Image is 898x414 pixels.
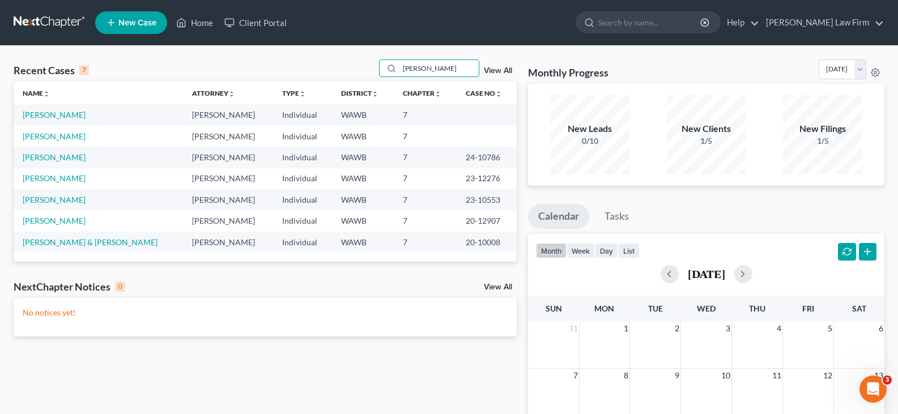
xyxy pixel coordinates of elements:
[115,281,125,292] div: 0
[23,110,86,119] a: [PERSON_NAME]
[23,237,158,247] a: [PERSON_NAME] & [PERSON_NAME]
[183,147,273,168] td: [PERSON_NAME]
[183,168,273,189] td: [PERSON_NAME]
[776,322,782,335] span: 4
[394,210,457,231] td: 7
[273,104,332,125] td: Individual
[484,67,512,75] a: View All
[183,104,273,125] td: [PERSON_NAME]
[550,122,629,135] div: New Leads
[827,322,833,335] span: 5
[457,168,517,189] td: 23-12276
[394,104,457,125] td: 7
[550,135,629,147] div: 0/10
[23,152,86,162] a: [PERSON_NAME]
[273,210,332,231] td: Individual
[23,89,50,97] a: Nameunfold_more
[341,89,378,97] a: Districtunfold_more
[23,307,508,318] p: No notices yet!
[859,375,887,403] iframe: Intercom live chat
[23,131,86,141] a: [PERSON_NAME]
[372,91,378,97] i: unfold_more
[598,12,702,33] input: Search by name...
[435,91,441,97] i: unfold_more
[725,322,731,335] span: 3
[394,232,457,253] td: 7
[667,122,746,135] div: New Clients
[623,369,629,382] span: 8
[23,216,86,225] a: [PERSON_NAME]
[572,369,579,382] span: 7
[618,243,640,258] button: list
[192,89,235,97] a: Attorneyunfold_more
[568,322,579,335] span: 31
[873,369,884,382] span: 13
[720,369,731,382] span: 10
[594,204,639,229] a: Tasks
[466,89,502,97] a: Case Nounfold_more
[822,369,833,382] span: 12
[273,189,332,210] td: Individual
[688,268,725,280] h2: [DATE]
[299,91,306,97] i: unfold_more
[721,12,759,33] a: Help
[282,89,306,97] a: Typeunfold_more
[219,12,292,33] a: Client Portal
[273,126,332,147] td: Individual
[394,189,457,210] td: 7
[332,168,394,189] td: WAWB
[567,243,595,258] button: week
[674,369,680,382] span: 9
[667,135,746,147] div: 1/5
[183,210,273,231] td: [PERSON_NAME]
[595,243,618,258] button: day
[14,280,125,293] div: NextChapter Notices
[79,65,89,75] div: 7
[43,91,50,97] i: unfold_more
[403,89,441,97] a: Chapterunfold_more
[183,126,273,147] td: [PERSON_NAME]
[332,189,394,210] td: WAWB
[878,322,884,335] span: 6
[852,304,866,313] span: Sat
[760,12,884,33] a: [PERSON_NAME] Law Firm
[332,232,394,253] td: WAWB
[783,135,862,147] div: 1/5
[183,189,273,210] td: [PERSON_NAME]
[771,369,782,382] span: 11
[528,66,608,79] h3: Monthly Progress
[697,304,716,313] span: Wed
[332,126,394,147] td: WAWB
[783,122,862,135] div: New Filings
[14,63,89,77] div: Recent Cases
[394,147,457,168] td: 7
[536,243,567,258] button: month
[648,304,663,313] span: Tue
[457,189,517,210] td: 23-10553
[623,322,629,335] span: 1
[23,195,86,204] a: [PERSON_NAME]
[394,126,457,147] td: 7
[802,304,814,313] span: Fri
[457,232,517,253] td: 20-10008
[183,232,273,253] td: [PERSON_NAME]
[332,147,394,168] td: WAWB
[332,210,394,231] td: WAWB
[399,60,479,76] input: Search by name...
[332,104,394,125] td: WAWB
[273,168,332,189] td: Individual
[495,91,502,97] i: unfold_more
[273,147,332,168] td: Individual
[118,19,156,27] span: New Case
[594,304,614,313] span: Mon
[749,304,765,313] span: Thu
[883,375,892,385] span: 3
[528,204,589,229] a: Calendar
[674,322,680,335] span: 2
[484,283,512,291] a: View All
[457,210,517,231] td: 20-12907
[546,304,562,313] span: Sun
[23,173,86,183] a: [PERSON_NAME]
[171,12,219,33] a: Home
[228,91,235,97] i: unfold_more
